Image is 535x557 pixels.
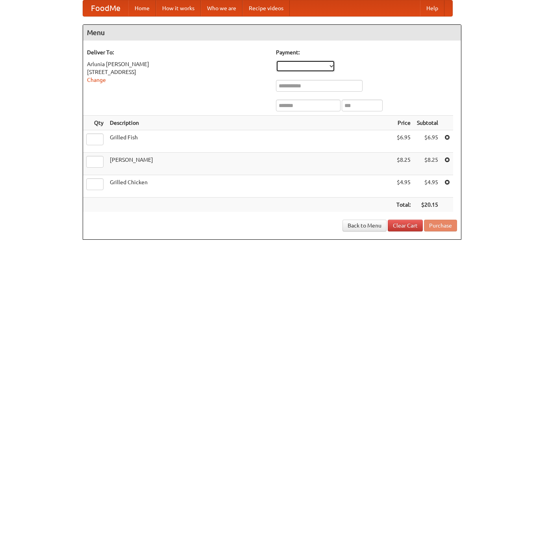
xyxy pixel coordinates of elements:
td: $8.25 [414,153,441,175]
th: Qty [83,116,107,130]
h5: Deliver To: [87,48,268,56]
a: Help [420,0,444,16]
td: $6.95 [414,130,441,153]
th: $20.15 [414,198,441,212]
td: Grilled Chicken [107,175,393,198]
td: $4.95 [393,175,414,198]
a: FoodMe [83,0,128,16]
td: Grilled Fish [107,130,393,153]
a: Who we are [201,0,243,16]
a: How it works [156,0,201,16]
div: [STREET_ADDRESS] [87,68,268,76]
th: Price [393,116,414,130]
a: Back to Menu [342,220,387,231]
th: Subtotal [414,116,441,130]
div: Arlunia [PERSON_NAME] [87,60,268,68]
td: [PERSON_NAME] [107,153,393,175]
h5: Payment: [276,48,457,56]
th: Description [107,116,393,130]
th: Total: [393,198,414,212]
h4: Menu [83,25,461,41]
a: Home [128,0,156,16]
a: Clear Cart [388,220,423,231]
td: $8.25 [393,153,414,175]
td: $4.95 [414,175,441,198]
a: Recipe videos [243,0,290,16]
td: $6.95 [393,130,414,153]
a: Change [87,77,106,83]
button: Purchase [424,220,457,231]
